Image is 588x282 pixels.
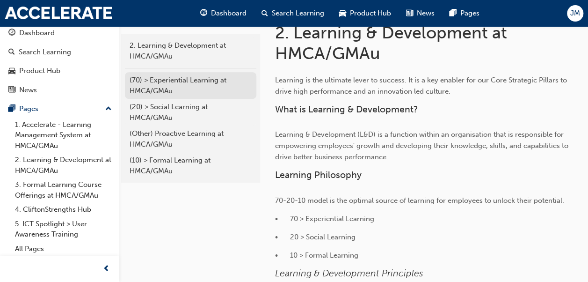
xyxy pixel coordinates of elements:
[19,47,71,58] div: Search Learning
[130,102,252,123] div: (20) > Social Learning at HMCA/GMAu
[275,130,570,161] span: Learning & Development (L&D) is a function within an organisation that is responsible for empower...
[8,29,15,37] span: guage-icon
[4,44,116,61] a: Search Learning
[105,103,112,115] span: up-icon
[275,170,362,180] span: Learning Philosophy
[5,7,112,20] img: accelerate-hmca
[19,104,38,114] div: Pages
[11,153,116,178] a: 2. Learning & Development at HMCA/GMAu
[200,7,207,19] span: guage-icon
[130,40,252,61] div: 2. Learning & Development at HMCA/GMAu
[570,8,580,19] span: JM
[272,8,324,19] span: Search Learning
[130,155,252,176] div: (10) > Formal Learning at HMCA/GMAu
[406,7,413,19] span: news-icon
[8,67,15,75] span: car-icon
[4,22,116,100] button: DashboardSearch LearningProduct HubNews
[275,268,423,279] span: Learning & Development Principles
[4,100,116,118] button: Pages
[19,28,55,38] div: Dashboard
[8,86,15,95] span: news-icon
[254,4,332,23] a: search-iconSearch Learning
[130,128,252,149] div: (Other) Proactive Learning at HMCA/GMAu
[125,126,256,152] a: (Other) Proactive Learning at HMCA/GMAu
[103,263,110,275] span: prev-icon
[275,22,517,63] h1: 2. Learning & Development at HMCA/GMAu
[4,62,116,80] a: Product Hub
[399,4,442,23] a: news-iconNews
[442,4,487,23] a: pages-iconPages
[8,48,15,57] span: search-icon
[275,76,569,96] span: Learning is the ultimate lever to success. It is a key enabler for our Core Strategic Pillars to ...
[125,99,256,126] a: (20) > Social Learning at HMCA/GMAu
[275,251,358,260] span: • 10 > Formal Learning
[211,8,247,19] span: Dashboard
[350,8,391,19] span: Product Hub
[275,215,374,223] span: • 70 > Experiential Learning
[567,5,583,22] button: JM
[130,75,252,96] div: (70) > Experiential Learning at HMCA/GMAu
[332,4,399,23] a: car-iconProduct Hub
[460,8,479,19] span: Pages
[275,104,418,115] span: What is Learning & Development?
[125,152,256,179] a: (10) > Formal Learning at HMCA/GMAu
[125,72,256,99] a: (70) > Experiential Learning at HMCA/GMAu
[417,8,435,19] span: News
[19,66,60,76] div: Product Hub
[11,242,116,256] a: All Pages
[11,178,116,202] a: 3. Formal Learning Course Offerings at HMCA/GMAu
[339,7,346,19] span: car-icon
[11,202,116,217] a: 4. CliftonStrengths Hub
[275,196,564,205] span: 70-20-10 model is the optimal source of learning for employees to unlock their potential.
[8,105,15,113] span: pages-icon
[450,7,457,19] span: pages-icon
[261,7,268,19] span: search-icon
[193,4,254,23] a: guage-iconDashboard
[4,82,116,99] a: News
[125,37,256,64] a: 2. Learning & Development at HMCA/GMAu
[4,24,116,42] a: Dashboard
[11,217,116,242] a: 5. ICT Spotlight > User Awareness Training
[19,85,37,96] div: News
[275,233,356,241] span: • 20 > Social Learning
[11,118,116,153] a: 1. Accelerate - Learning Management System at HMCA/GMAu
